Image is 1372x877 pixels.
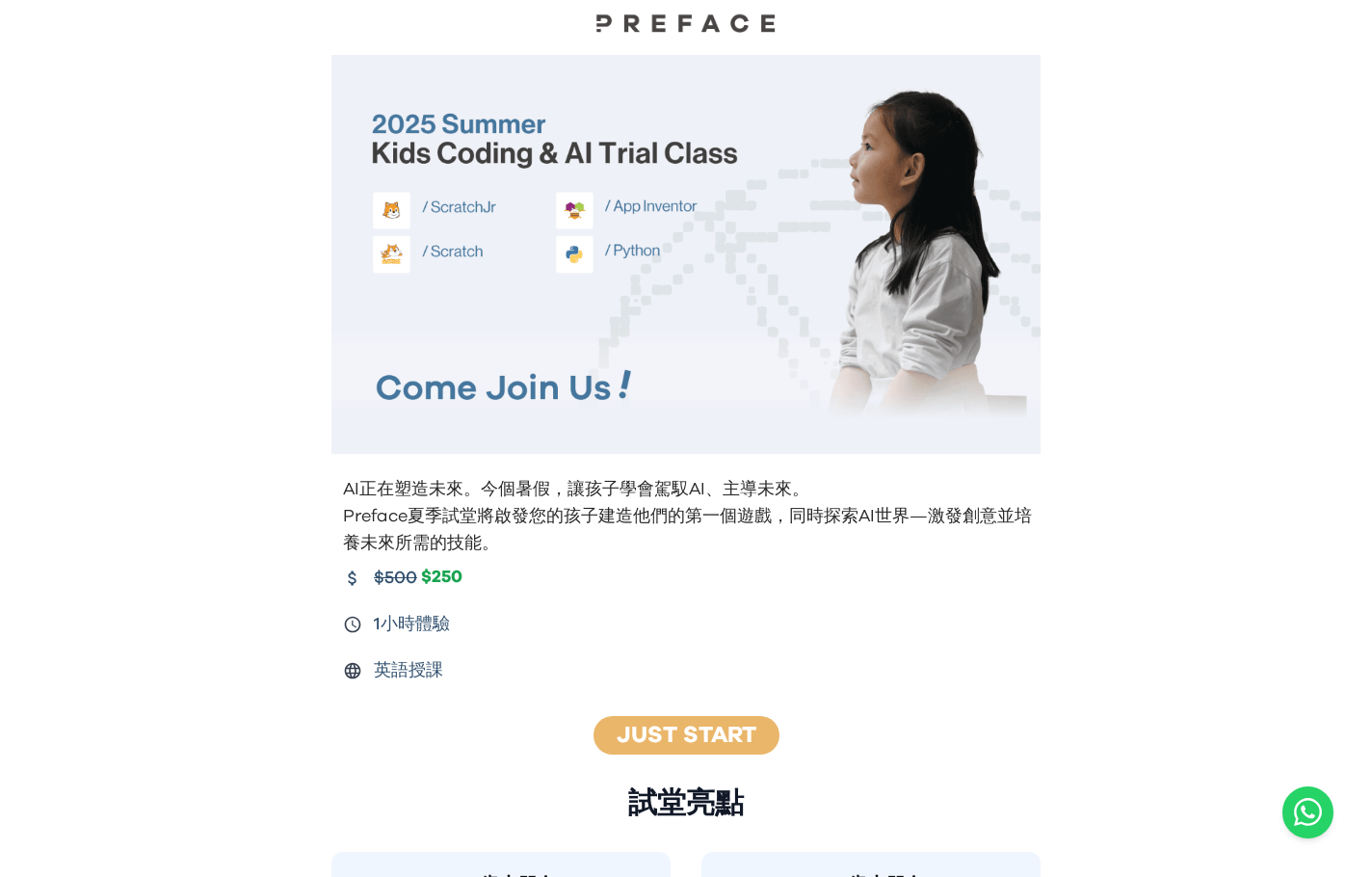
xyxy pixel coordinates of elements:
[1282,786,1333,838] a: Chat with us on WhatsApp
[374,657,443,684] span: 英語授課
[331,786,1041,821] h2: 試堂亮點
[617,724,756,747] a: Just Start
[590,13,782,33] img: Preface Logo
[421,567,462,589] span: $250
[374,565,417,592] span: $500
[1282,786,1333,838] button: Open WhatsApp chat
[343,476,1033,503] p: AI正在塑造未來。今個暑假，讓孩子學會駕馭AI、主導未來。
[588,715,785,756] button: Just Start
[374,611,450,638] span: 1小時體驗
[343,503,1033,557] p: Preface夏季試堂將啟發您的孩子建造他們的第一個遊戲，同時探索AI世界—激發創意並培養未來所需的技能。
[590,13,782,40] a: Preface Logo
[331,55,1041,454] img: Kids learning to code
